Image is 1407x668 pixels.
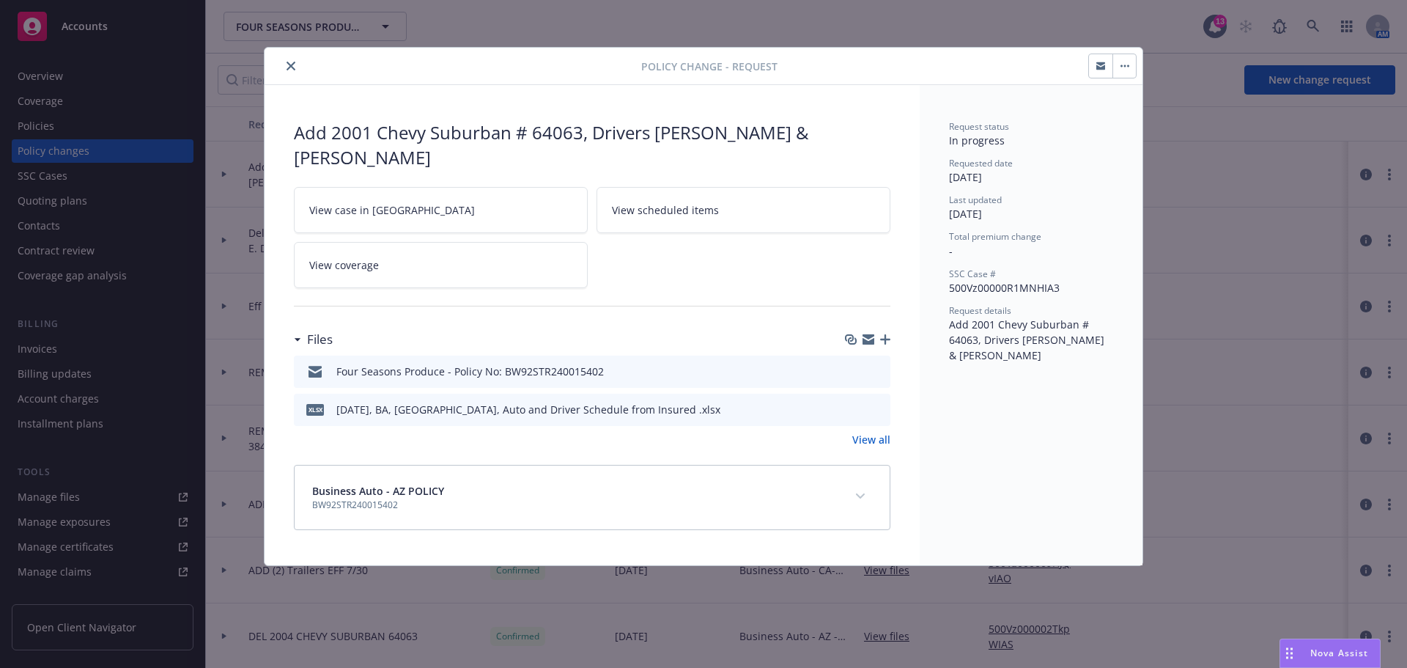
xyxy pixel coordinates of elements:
div: Four Seasons Produce - Policy No: BW92STR240015402 [336,364,604,379]
span: Nova Assist [1310,647,1368,659]
span: Request details [949,304,1011,317]
span: [DATE] [949,207,982,221]
span: SSC Case # [949,268,996,280]
span: Requested date [949,157,1013,169]
span: Policy change - Request [641,59,778,74]
span: View case in [GEOGRAPHIC_DATA] [309,202,475,218]
button: Nova Assist [1279,639,1381,668]
a: View coverage [294,242,588,288]
span: View scheduled items [612,202,719,218]
button: preview file [871,402,885,417]
span: In progress [949,133,1005,147]
span: Last updated [949,194,1002,206]
button: download file [848,402,860,417]
span: View coverage [309,257,379,273]
a: View case in [GEOGRAPHIC_DATA] [294,187,588,233]
button: expand content [849,485,872,508]
div: Business Auto - AZ POLICYBW92STR240015402expand content [295,466,890,529]
span: - [949,244,953,258]
h3: Files [307,330,333,349]
span: xlsx [306,404,324,415]
span: Add 2001 Chevy Suburban # 64063, Drivers [PERSON_NAME] & [PERSON_NAME] [949,318,1107,362]
button: download file [848,364,860,379]
a: View scheduled items [597,187,890,233]
button: preview file [871,364,885,379]
a: View all [852,432,890,447]
span: 500Vz00000R1MNHIA3 [949,281,1060,295]
div: Drag to move [1280,639,1299,667]
div: Files [294,330,333,349]
span: Request status [949,120,1009,133]
div: Add 2001 Chevy Suburban # 64063, Drivers [PERSON_NAME] & [PERSON_NAME] [294,120,890,169]
span: Business Auto - AZ POLICY [312,483,444,499]
span: [DATE] [949,170,982,184]
button: close [282,57,300,75]
span: Total premium change [949,230,1041,243]
div: [DATE], BA, [GEOGRAPHIC_DATA], Auto and Driver Schedule from Insured .xlsx [336,402,720,417]
span: BW92STR240015402 [312,499,444,512]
